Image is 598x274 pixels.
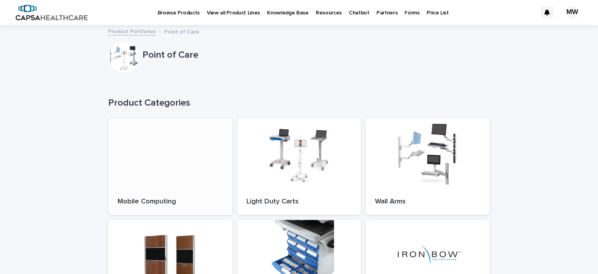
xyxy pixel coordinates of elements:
[16,5,88,20] img: B5p4sRfuTuC72oLToeu7
[142,49,487,61] p: Point of Care
[566,6,579,19] div: MW
[108,118,232,216] a: Mobile Computing
[375,198,480,206] p: Wall Arms
[164,27,199,35] p: Point of Care
[246,198,352,206] p: Light Duty Carts
[366,118,490,216] a: Wall Arms
[237,118,361,216] a: Light Duty Carts
[108,27,156,35] a: Product Portfolios
[108,97,490,109] h1: Product Categories
[118,198,223,206] p: Mobile Computing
